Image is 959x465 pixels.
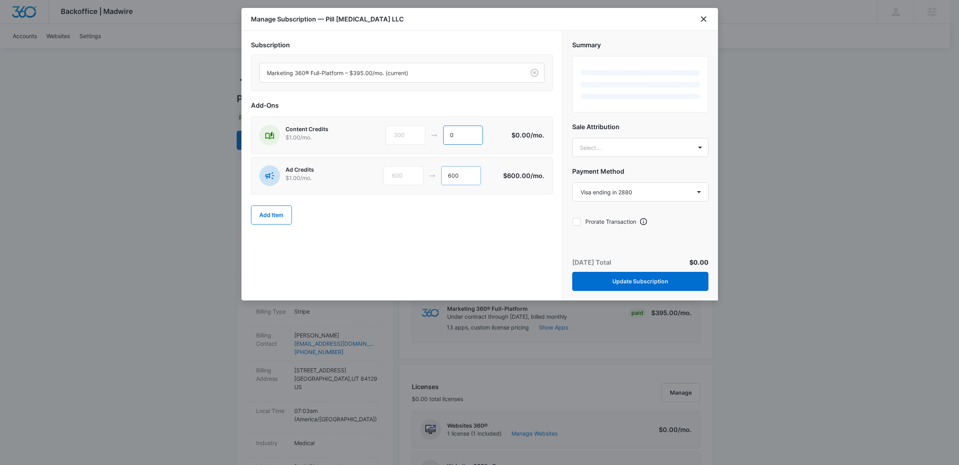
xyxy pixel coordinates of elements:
p: $600.00 [503,171,544,180]
h2: Payment Method [572,167,708,176]
button: close [699,14,708,24]
label: Prorate Transaction [572,217,636,226]
h2: Sale Attribution [572,122,708,132]
p: Ad Credits [286,165,355,174]
input: 1 [441,166,481,185]
p: Content Credits [286,125,355,133]
span: $0.00 [689,258,708,266]
p: [DATE] Total [572,258,611,267]
button: Clear [528,66,541,79]
h2: Subscription [251,40,553,50]
p: $1.00 /mo. [286,133,355,141]
span: /mo. [531,131,544,139]
p: $0.00 [507,130,544,140]
input: Subscription [267,69,268,77]
button: Add Item [251,205,292,225]
h1: Manage Subscription — Pill [MEDICAL_DATA] LLC [251,14,404,24]
input: 1 [443,126,483,145]
span: /mo. [531,172,544,180]
p: $1.00 /mo. [286,174,355,182]
h2: Summary [572,40,708,50]
button: Update Subscription [572,272,708,291]
h2: Add-Ons [251,101,553,110]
